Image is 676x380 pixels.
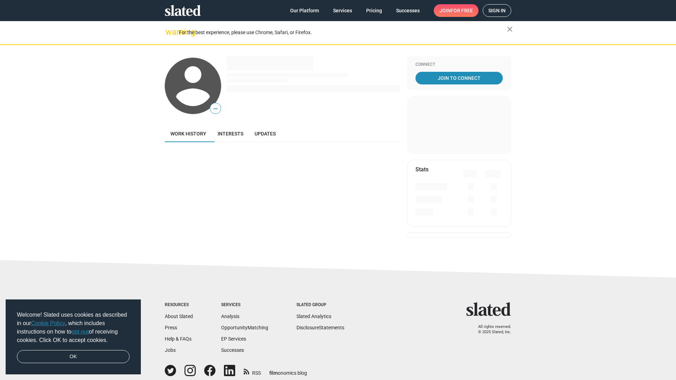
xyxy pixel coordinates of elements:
[244,366,261,376] a: RSS
[31,320,65,326] a: Cookie Policy
[165,302,193,308] div: Resources
[451,4,473,17] span: for free
[210,104,221,113] span: —
[165,28,174,36] mat-icon: warning
[296,302,344,308] div: Slated Group
[221,302,268,308] div: Services
[269,370,278,376] span: film
[221,325,268,330] a: OpportunityMatching
[415,72,503,84] a: Join To Connect
[296,313,331,319] a: Slated Analytics
[221,336,246,342] a: EP Services
[417,72,501,84] span: Join To Connect
[17,350,130,363] a: dismiss cookie message
[327,4,358,17] a: Services
[218,131,243,137] span: Interests
[6,299,141,375] div: cookieconsent
[415,166,428,173] mat-card-title: Stats
[165,336,192,342] a: Help & FAQs
[390,4,425,17] a: Successes
[165,347,176,353] a: Jobs
[488,5,506,17] span: Sign in
[179,28,507,37] div: For the best experience, please use Chrome, Safari, or Firefox.
[434,4,478,17] a: Joinfor free
[439,4,473,17] span: Join
[284,4,325,17] a: Our Platform
[415,62,503,68] div: Connect
[483,4,511,17] a: Sign in
[17,311,130,344] span: Welcome! Slated uses cookies as described in our , which includes instructions on how to of recei...
[333,4,352,17] span: Services
[221,347,244,353] a: Successes
[71,329,89,335] a: opt-out
[165,325,177,330] a: Press
[396,4,420,17] span: Successes
[212,125,249,142] a: Interests
[506,25,514,33] mat-icon: close
[269,364,307,376] a: filmonomics blog
[366,4,382,17] span: Pricing
[249,125,281,142] a: Updates
[165,313,193,319] a: About Slated
[361,4,388,17] a: Pricing
[221,313,239,319] a: Analysis
[165,125,212,142] a: Work history
[290,4,319,17] span: Our Platform
[296,325,344,330] a: DisclosureStatements
[471,324,511,335] p: All rights reserved. © 2025 Slated, Inc.
[255,131,276,137] span: Updates
[170,131,206,137] span: Work history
